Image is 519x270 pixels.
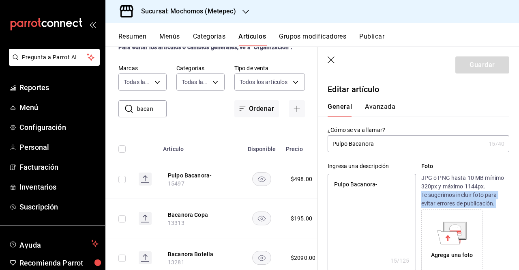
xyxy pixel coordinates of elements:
[19,239,88,248] span: Ayuda
[421,174,509,208] p: JPG o PNG hasta 10 MB mínimo 320px y máximo 1144px. Te sugerimos incluir foto para evitar errores...
[118,44,292,50] strong: Para editar los artículos o cambios generales, ve a “Organización”.
[168,211,233,219] button: edit-product-location
[135,6,236,16] h3: Sucursal: Mochomos (Metepec)
[252,212,271,225] button: availability-product
[242,134,281,160] th: Disponible
[390,257,410,265] div: 15 /125
[423,212,481,269] div: Agrega una foto
[137,101,167,117] input: Buscar artículo
[489,140,504,148] div: 15 /40
[365,103,395,117] button: Avanzada
[238,32,266,46] button: Artículos
[6,59,100,67] a: Pregunta a Parrot AI
[421,162,509,171] p: Foto
[234,65,305,71] label: Tipo de venta
[281,134,325,160] th: Precio
[19,142,99,153] span: Personal
[118,32,146,46] button: Resumen
[328,83,509,95] p: Editar artículo
[168,250,233,258] button: edit-product-location
[359,32,384,46] button: Publicar
[291,254,315,262] div: $ 2090.00
[22,53,87,62] span: Pregunta a Parrot AI
[279,32,346,46] button: Grupos modificadores
[19,102,99,113] span: Menú
[328,103,500,117] div: navigation tabs
[19,162,99,173] span: Facturación
[89,21,96,28] button: open_drawer_menu
[159,32,180,46] button: Menús
[168,180,184,187] span: 15497
[328,127,509,133] label: ¿Cómo se va a llamar?
[252,251,271,265] button: availability-product
[328,162,416,171] div: Ingresa una descripción
[118,32,519,46] div: navigation tabs
[168,259,184,266] span: 13281
[9,49,100,66] button: Pregunta a Parrot AI
[118,65,167,71] label: Marcas
[431,251,473,259] div: Agrega una foto
[234,100,279,117] button: Ordenar
[19,201,99,212] span: Suscripción
[176,65,225,71] label: Categorías
[182,78,210,86] span: Todas las categorías, Sin categoría
[168,220,184,226] span: 13313
[19,257,99,268] span: Recomienda Parrot
[19,181,99,192] span: Inventarios
[328,103,352,117] button: General
[168,171,233,179] button: edit-product-location
[193,32,226,46] button: Categorías
[291,175,312,183] div: $ 498.00
[240,78,288,86] span: Todos los artículos
[19,82,99,93] span: Reportes
[19,122,99,133] span: Configuración
[291,214,312,222] div: $ 195.00
[124,78,152,86] span: Todas las marcas, Sin marca
[158,134,242,160] th: Artículo
[252,172,271,186] button: availability-product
